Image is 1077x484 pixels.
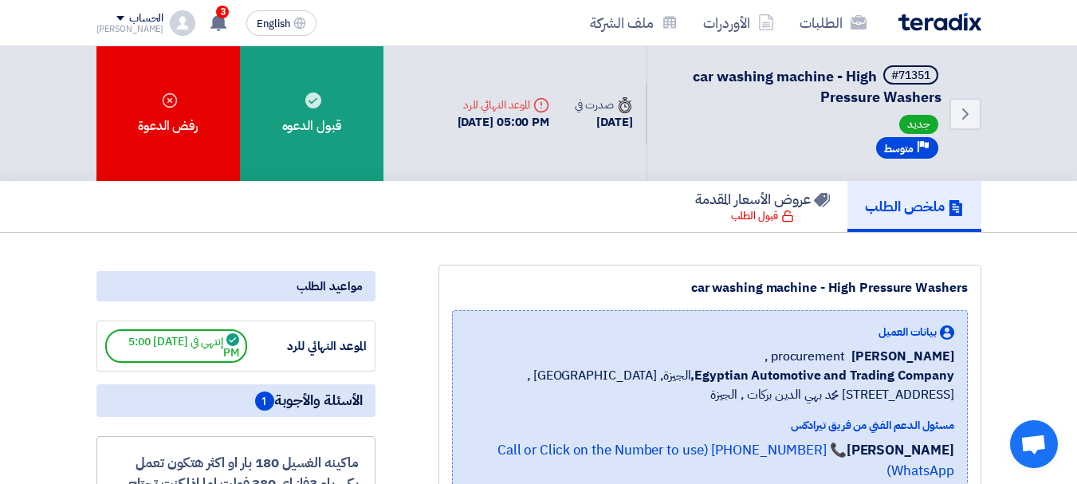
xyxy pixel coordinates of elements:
[690,366,953,385] b: Egyptian Automotive and Trading Company,
[847,181,981,232] a: ملخص الطلب
[898,13,981,31] img: Teradix logo
[458,113,550,132] div: [DATE] 05:00 PM
[575,96,632,113] div: صدرت في
[452,278,968,297] div: car washing machine - High Pressure Washers
[96,271,375,301] div: مواعيد الطلب
[105,329,247,363] span: إنتهي في [DATE] 5:00 PM
[1010,420,1058,468] div: Open chat
[497,440,954,481] a: 📞 [PHONE_NUMBER] (Call or Click on the Number to use WhatsApp)
[257,18,290,30] span: English
[577,4,690,41] a: ملف الشركة
[246,10,316,36] button: English
[255,391,363,411] span: الأسئلة والأجوبة
[899,115,938,134] span: جديد
[247,337,367,356] div: الموعد النهائي للرد
[879,324,937,340] span: بيانات العميل
[216,6,229,18] span: 3
[458,96,550,113] div: الموعد النهائي للرد
[891,70,930,81] div: #71351
[466,366,954,404] span: الجيزة, [GEOGRAPHIC_DATA] ,[STREET_ADDRESS] محمد بهي الدين بركات , الجيزة
[765,347,845,366] span: procurement ,
[695,190,830,208] h5: عروض الأسعار المقدمة
[170,10,195,36] img: profile_test.png
[693,65,941,108] span: car washing machine - High Pressure Washers
[847,440,954,460] strong: [PERSON_NAME]
[690,4,787,41] a: الأوردرات
[851,347,954,366] span: [PERSON_NAME]
[240,46,383,181] div: قبول الدعوه
[255,392,274,411] span: 1
[96,46,240,181] div: رفض الدعوة
[129,12,163,26] div: الحساب
[96,25,164,33] div: [PERSON_NAME]
[787,4,879,41] a: الطلبات
[678,181,847,232] a: عروض الأسعار المقدمة قبول الطلب
[666,65,941,107] h5: car washing machine - High Pressure Washers
[884,141,914,156] span: متوسط
[466,417,954,434] div: مسئول الدعم الفني من فريق تيرادكس
[865,197,964,215] h5: ملخص الطلب
[575,113,632,132] div: [DATE]
[731,208,794,224] div: قبول الطلب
